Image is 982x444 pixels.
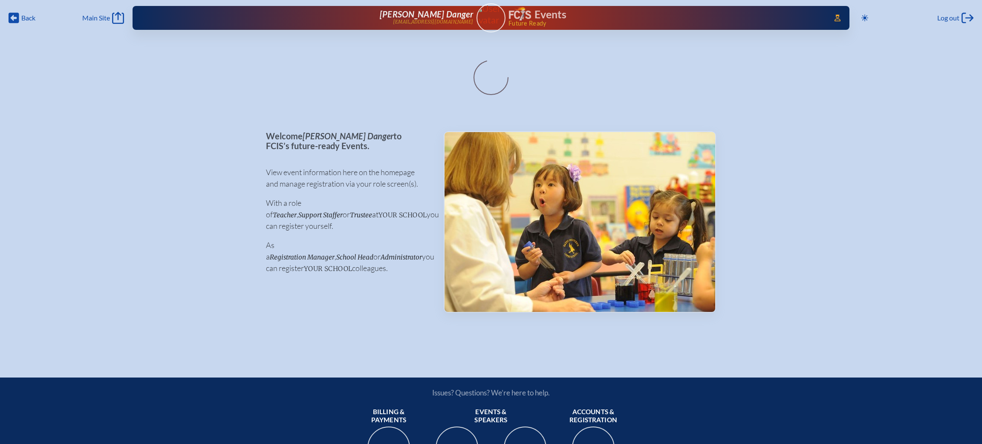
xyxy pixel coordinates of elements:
[303,131,393,141] span: [PERSON_NAME] Danger
[270,253,335,261] span: Registration Manager
[509,7,822,26] div: FCIS Events — Future ready
[350,211,372,219] span: Trustee
[445,132,715,312] img: Events
[21,14,35,22] span: Back
[508,20,822,26] span: Future Ready
[460,408,522,425] span: Events & speakers
[273,211,297,219] span: Teacher
[393,19,473,25] p: [EMAIL_ADDRESS][DOMAIN_NAME]
[266,131,430,150] p: Welcome to FCIS’s future-ready Events.
[937,14,959,22] span: Log out
[563,408,624,425] span: Accounts & registration
[477,3,505,32] a: User Avatar
[266,239,430,274] p: As a , or you can register colleagues.
[378,211,427,219] span: your school
[160,9,473,26] a: [PERSON_NAME] Danger[EMAIL_ADDRESS][DOMAIN_NAME]
[380,9,473,19] span: [PERSON_NAME] Danger
[266,197,430,232] p: With a role of , or at you can register yourself.
[298,211,343,219] span: Support Staffer
[473,3,509,26] img: User Avatar
[304,265,352,273] span: your school
[266,167,430,190] p: View event information here on the homepage and manage registration via your role screen(s).
[341,388,641,397] p: Issues? Questions? We’re here to help.
[336,253,373,261] span: School Head
[358,408,419,425] span: Billing & payments
[82,14,110,22] span: Main Site
[82,12,124,24] a: Main Site
[381,253,422,261] span: Administrator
